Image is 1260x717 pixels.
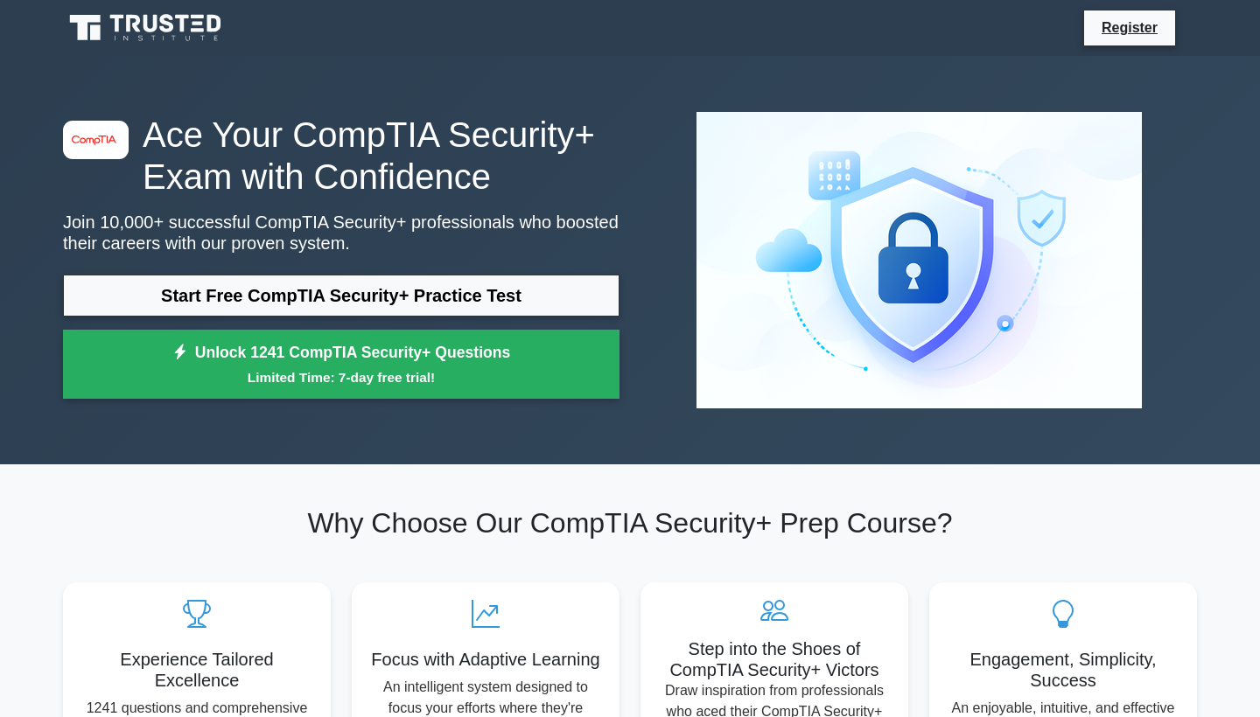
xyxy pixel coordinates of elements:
a: Start Free CompTIA Security+ Practice Test [63,275,619,317]
h2: Why Choose Our CompTIA Security+ Prep Course? [63,506,1197,539]
img: CompTIA Security+ Preview [682,98,1156,422]
a: Unlock 1241 CompTIA Security+ QuestionsLimited Time: 7-day free trial! [63,330,619,400]
h5: Focus with Adaptive Learning [366,649,605,670]
a: Register [1091,17,1168,38]
p: Join 10,000+ successful CompTIA Security+ professionals who boosted their careers with our proven... [63,212,619,254]
h5: Step into the Shoes of CompTIA Security+ Victors [654,638,894,680]
h5: Engagement, Simplicity, Success [943,649,1183,691]
small: Limited Time: 7-day free trial! [85,367,598,387]
h5: Experience Tailored Excellence [77,649,317,691]
h1: Ace Your CompTIA Security+ Exam with Confidence [63,114,619,198]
